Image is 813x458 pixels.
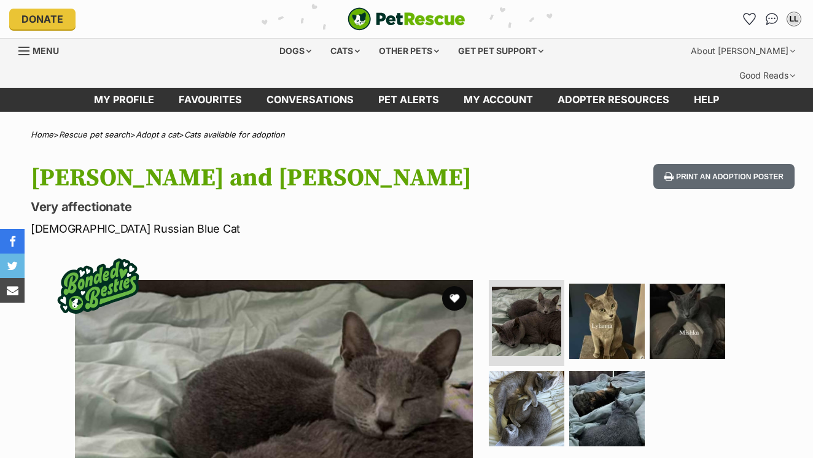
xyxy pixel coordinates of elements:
img: Photo of Lylanna And Mishka [492,287,561,356]
a: Donate [9,9,76,29]
a: Menu [18,39,68,61]
img: Photo of Lylanna And Mishka [489,371,564,446]
a: Favourites [166,88,254,112]
p: [DEMOGRAPHIC_DATA] Russian Blue Cat [31,220,496,237]
p: Very affectionate [31,198,496,215]
span: Menu [33,45,59,56]
img: logo-cat-932fe2b9b8326f06289b0f2fb663e598f794de774fb13d1741a6617ecf9a85b4.svg [348,7,465,31]
a: My profile [82,88,166,112]
a: Adopter resources [545,88,682,112]
a: Pet alerts [366,88,451,112]
a: Adopt a cat [136,130,179,139]
button: Print an adoption poster [653,164,795,189]
a: Conversations [762,9,782,29]
a: Cats available for adoption [184,130,285,139]
div: Dogs [271,39,320,63]
div: Good Reads [731,63,804,88]
a: Rescue pet search [59,130,130,139]
div: About [PERSON_NAME] [682,39,804,63]
a: PetRescue [348,7,465,31]
img: Photo of Lylanna And Mishka [569,284,645,359]
a: conversations [254,88,366,112]
button: favourite [442,286,467,311]
img: chat-41dd97257d64d25036548639549fe6c8038ab92f7586957e7f3b1b290dea8141.svg [766,13,779,25]
h1: [PERSON_NAME] and [PERSON_NAME] [31,164,496,192]
div: Cats [322,39,368,63]
img: Photo of Lylanna And Mishka [650,284,725,359]
ul: Account quick links [740,9,804,29]
div: Other pets [370,39,448,63]
a: Home [31,130,53,139]
a: My account [451,88,545,112]
img: bonded besties [49,237,147,335]
div: LL [788,13,800,25]
div: Get pet support [449,39,552,63]
a: Help [682,88,731,112]
button: My account [784,9,804,29]
img: Photo of Lylanna And Mishka [569,371,645,446]
a: Favourites [740,9,760,29]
